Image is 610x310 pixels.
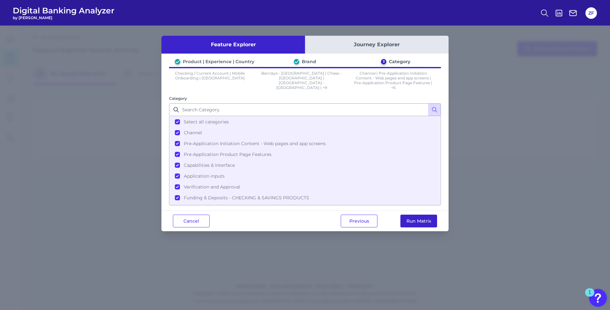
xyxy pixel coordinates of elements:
button: Run Matrix [400,215,437,227]
span: Capabilities & Interface [184,162,235,168]
span: Digital Banking Analyzer [13,6,115,15]
button: Previous [341,215,377,227]
button: Application inputs [170,171,440,181]
span: Select all categories [184,119,229,125]
span: Pre-Application Initiation Content - Web pages and app screens [184,141,326,146]
span: by [PERSON_NAME] [13,15,115,20]
button: Journey Explorer [305,36,449,54]
button: Funding & Deposits - CHECKING & SAVINGS PRODUCTS [170,192,440,203]
button: Verification and Approval [170,181,440,192]
span: Channel [184,130,202,136]
button: Cancel [173,215,210,227]
span: Application inputs [184,173,225,179]
button: Feature Explorer [161,36,305,54]
button: Pre-Application Initiation Content - Web pages and app screens [170,138,440,149]
div: 1 [588,292,591,301]
p: Checking / Current Account | Mobile Onboarding | [GEOGRAPHIC_DATA] [169,71,251,90]
button: Select all categories [170,116,440,127]
div: Category [389,59,410,64]
button: Open Resource Center, 1 new notification [589,289,607,307]
label: Category [169,96,187,101]
p: Channel | Pre-Application Initiation Content - Web pages and app screens | Pre-Application Produc... [353,71,434,90]
button: ZF [585,7,597,19]
div: 3 [381,59,386,64]
button: Channel [170,127,440,138]
input: Search Category [169,103,441,116]
div: Product | Experience | Country [183,59,254,64]
button: Account Configuration [170,203,440,214]
span: Verification and Approval [184,184,240,190]
p: Barclays - [GEOGRAPHIC_DATA] | Chase - [GEOGRAPHIC_DATA] | [GEOGRAPHIC_DATA] - [GEOGRAPHIC_DATA] ... [261,71,343,90]
button: Capabilities & Interface [170,160,440,171]
div: Brand [302,59,316,64]
button: Pre-Application Product Page Features [170,149,440,160]
span: Pre-Application Product Page Features [184,151,272,157]
span: Funding & Deposits - CHECKING & SAVINGS PRODUCTS [184,195,309,201]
